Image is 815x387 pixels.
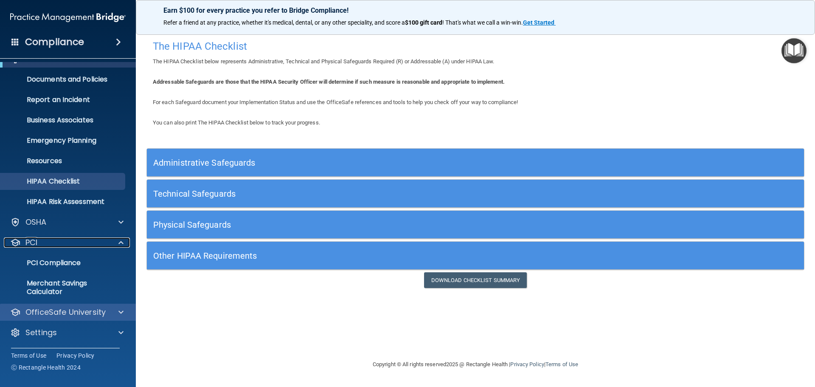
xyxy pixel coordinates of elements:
p: Merchant Savings Calculator [6,279,121,296]
strong: Get Started [523,19,554,26]
button: Open Resource Center [781,38,807,63]
span: Ⓒ Rectangle Health 2024 [11,363,81,372]
p: HIPAA Risk Assessment [6,198,121,206]
a: OfficeSafe University [10,307,124,317]
h4: Compliance [25,36,84,48]
a: OSHA [10,217,124,227]
div: Copyright © All rights reserved 2025 @ Rectangle Health | | [320,351,630,378]
strong: $100 gift card [405,19,442,26]
p: OfficeSafe University [25,307,106,317]
a: PCI [10,237,124,248]
p: HIPAA Checklist [6,177,121,186]
h5: Physical Safeguards [153,220,633,229]
a: Terms of Use [545,361,578,367]
h5: Other HIPAA Requirements [153,251,633,260]
p: OSHA [25,217,47,227]
b: Addressable Safeguards are those that the HIPAA Security Officer will determine if such measure i... [153,79,505,85]
p: Report an Incident [6,96,121,104]
span: The HIPAA Checklist below represents Administrative, Technical and Physical Safeguards Required (... [153,58,495,65]
p: Settings [25,328,57,338]
span: Refer a friend at any practice, whether it's medical, dental, or any other speciality, and score a [163,19,405,26]
span: For each Safeguard document your Implementation Status and use the OfficeSafe references and tool... [153,99,518,105]
h4: The HIPAA Checklist [153,41,798,52]
p: Earn $100 for every practice you refer to Bridge Compliance! [163,6,787,14]
h5: Administrative Safeguards [153,158,633,167]
h5: Technical Safeguards [153,189,633,198]
a: Settings [10,328,124,338]
p: Emergency Planning [6,136,121,145]
a: Terms of Use [11,351,46,360]
p: Resources [6,157,121,165]
p: Business Associates [6,116,121,124]
a: Privacy Policy [56,351,95,360]
img: PMB logo [10,9,126,26]
span: You can also print The HIPAA Checklist below to track your progress. [153,119,320,126]
span: ! That's what we call a win-win. [442,19,523,26]
p: PCI [25,237,37,248]
p: PCI Compliance [6,259,121,267]
a: Privacy Policy [510,361,544,367]
a: Get Started [523,19,556,26]
p: Documents and Policies [6,75,121,84]
a: Download Checklist Summary [424,272,527,288]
